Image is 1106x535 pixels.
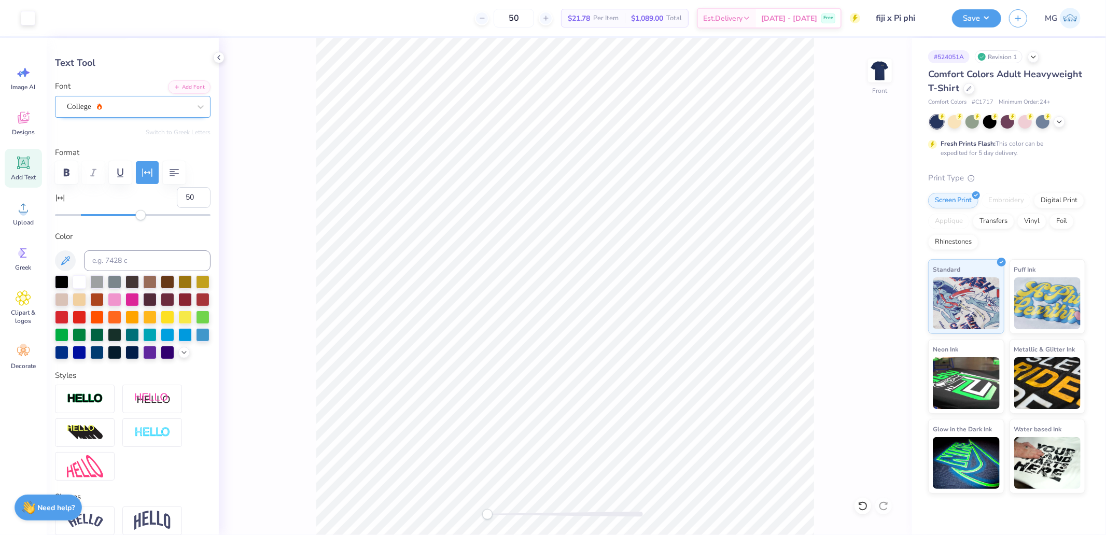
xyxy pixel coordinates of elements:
[11,173,36,181] span: Add Text
[13,218,34,227] span: Upload
[67,514,103,528] img: Arc
[823,15,833,22] span: Free
[933,277,1000,329] img: Standard
[666,13,682,24] span: Total
[1017,214,1046,229] div: Vinyl
[933,437,1000,489] img: Glow in the Dark Ink
[11,362,36,370] span: Decorate
[972,98,993,107] span: # C1717
[928,50,970,63] div: # 524051A
[12,128,35,136] span: Designs
[482,509,493,519] div: Accessibility label
[134,511,171,530] img: Arch
[1014,357,1081,409] img: Metallic & Glitter Ink
[933,357,1000,409] img: Neon Ink
[67,393,103,405] img: Stroke
[55,80,71,92] label: Font
[593,13,619,24] span: Per Item
[870,60,890,81] img: Front
[1034,193,1084,208] div: Digital Print
[1014,437,1081,489] img: Water based Ink
[941,139,996,148] strong: Fresh Prints Flash:
[134,427,171,439] img: Negative Space
[928,98,967,107] span: Comfort Colors
[55,491,81,503] label: Shapes
[941,139,1068,158] div: This color can be expedited for 5 day delivery.
[67,425,103,441] img: 3D Illusion
[146,128,211,136] button: Switch to Greek Letters
[933,264,960,275] span: Standard
[761,13,817,24] span: [DATE] - [DATE]
[933,344,958,355] span: Neon Ink
[982,193,1031,208] div: Embroidery
[952,9,1001,27] button: Save
[928,193,978,208] div: Screen Print
[84,250,211,271] input: e.g. 7428 c
[55,147,211,159] label: Format
[928,234,978,250] div: Rhinestones
[38,503,75,513] strong: Need help?
[1014,424,1062,434] span: Water based Ink
[928,68,1082,94] span: Comfort Colors Adult Heavyweight T-Shirt
[55,231,211,243] label: Color
[134,392,171,405] img: Shadow
[975,50,1023,63] div: Revision 1
[11,83,36,91] span: Image AI
[868,8,944,29] input: Untitled Design
[568,13,590,24] span: $21.78
[1040,8,1085,29] a: MG
[1014,344,1075,355] span: Metallic & Glitter Ink
[6,308,40,325] span: Clipart & logos
[135,210,146,220] div: Accessibility label
[494,9,534,27] input: – –
[703,13,743,24] span: Est. Delivery
[55,370,76,382] label: Styles
[67,455,103,477] img: Free Distort
[1014,277,1081,329] img: Puff Ink
[168,80,211,94] button: Add Font
[1045,12,1057,24] span: MG
[873,86,888,95] div: Front
[928,172,1085,184] div: Print Type
[16,263,32,272] span: Greek
[999,98,1051,107] span: Minimum Order: 24 +
[1049,214,1074,229] div: Foil
[1060,8,1081,29] img: Michael Galon
[55,56,211,70] div: Text Tool
[1014,264,1036,275] span: Puff Ink
[631,13,663,24] span: $1,089.00
[973,214,1014,229] div: Transfers
[928,214,970,229] div: Applique
[933,424,992,434] span: Glow in the Dark Ink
